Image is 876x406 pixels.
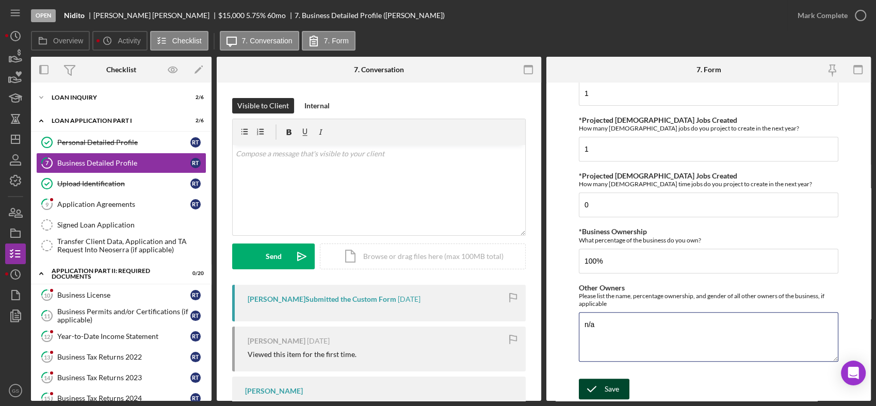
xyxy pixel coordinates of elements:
[696,66,721,74] div: 7. Form
[218,11,245,20] span: $15,000
[579,236,838,244] div: What percentage of the business do you own?
[787,5,871,26] button: Mark Complete
[232,243,315,269] button: Send
[190,178,201,189] div: R T
[185,270,204,277] div: 0 / 20
[354,66,404,74] div: 7. Conversation
[579,124,838,132] div: How many [DEMOGRAPHIC_DATA] jobs do you project to create in the next year?
[44,291,51,298] tspan: 10
[106,66,136,74] div: Checklist
[579,180,838,188] div: How many [DEMOGRAPHIC_DATA] time jobs do you project to create in the next year?
[248,295,396,303] div: [PERSON_NAME] Submitted the Custom Form
[248,350,356,359] div: Viewed this item for the first time.
[190,393,201,403] div: R T
[579,116,737,124] label: *Projected [DEMOGRAPHIC_DATA] Jobs Created
[36,305,206,326] a: 11Business Permits and/or Certifications (if applicable)RT
[841,361,866,385] div: Open Intercom Messenger
[172,37,202,45] label: Checklist
[302,31,355,51] button: 7. Form
[45,159,49,166] tspan: 7
[190,199,201,209] div: R T
[36,153,206,173] a: 7Business Detailed ProfileRT
[36,132,206,153] a: Personal Detailed ProfileRT
[31,9,56,22] div: Open
[304,98,330,113] div: Internal
[57,237,206,254] div: Transfer Client Data, Application and TA Request Into Neoserra (if applicable)
[190,352,201,362] div: R T
[57,332,190,340] div: Year-to-Date Income Statement
[57,394,190,402] div: Business Tax Returns 2024
[45,201,49,207] tspan: 9
[798,5,848,26] div: Mark Complete
[36,173,206,194] a: Upload IdentificationRT
[324,37,349,45] label: 7. Form
[36,347,206,367] a: 13Business Tax Returns 2022RT
[57,159,190,167] div: Business Detailed Profile
[579,292,838,307] div: Please list the name, percentage ownership, and gender of all other owners of the business, if ap...
[605,379,619,399] div: Save
[242,37,293,45] label: 7. Conversation
[53,37,83,45] label: Overview
[57,307,190,324] div: Business Permits and/or Certifications (if applicable)
[36,285,206,305] a: 10Business LicenseRT
[220,31,299,51] button: 7. Conversation
[579,171,737,180] label: *Projected [DEMOGRAPHIC_DATA] Jobs Created
[57,200,190,208] div: Application Agreements
[57,353,190,361] div: Business Tax Returns 2022
[64,11,85,20] b: Nidito
[57,138,190,147] div: Personal Detailed Profile
[93,11,218,20] div: [PERSON_NAME] [PERSON_NAME]
[92,31,147,51] button: Activity
[36,326,206,347] a: 12Year-to-Date Income StatementRT
[190,158,201,168] div: R T
[31,31,90,51] button: Overview
[44,353,50,360] tspan: 13
[579,283,625,292] label: Other Owners
[246,11,266,20] div: 5.75 %
[295,11,445,20] div: 7. Business Detailed Profile ([PERSON_NAME])
[36,215,206,235] a: Signed Loan Application
[52,268,178,280] div: Application Part II: Required Documents
[245,387,303,395] div: [PERSON_NAME]
[190,311,201,321] div: R T
[57,221,206,229] div: Signed Loan Application
[299,98,335,113] button: Internal
[12,388,19,394] text: GS
[52,94,178,101] div: Loan Inquiry
[579,312,838,362] textarea: n/a
[5,380,26,401] button: GS
[190,372,201,383] div: R T
[190,290,201,300] div: R T
[36,367,206,388] a: 14Business Tax Returns 2023RT
[57,180,190,188] div: Upload Identification
[267,11,286,20] div: 60 mo
[307,337,330,345] time: 2025-10-01 19:08
[44,333,50,339] tspan: 12
[44,395,50,401] tspan: 15
[190,137,201,148] div: R T
[398,295,420,303] time: 2025-10-01 19:12
[579,227,647,236] label: *Business Ownership
[57,291,190,299] div: Business License
[579,379,629,399] button: Save
[36,194,206,215] a: 9Application AgreementsRT
[248,337,305,345] div: [PERSON_NAME]
[57,373,190,382] div: Business Tax Returns 2023
[44,312,50,319] tspan: 11
[190,331,201,342] div: R T
[150,31,208,51] button: Checklist
[118,37,140,45] label: Activity
[232,98,294,113] button: Visible to Client
[52,118,178,124] div: Loan Application Part I
[237,98,289,113] div: Visible to Client
[185,118,204,124] div: 2 / 6
[44,374,51,381] tspan: 14
[266,243,282,269] div: Send
[185,94,204,101] div: 2 / 6
[36,235,206,256] a: Transfer Client Data, Application and TA Request Into Neoserra (if applicable)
